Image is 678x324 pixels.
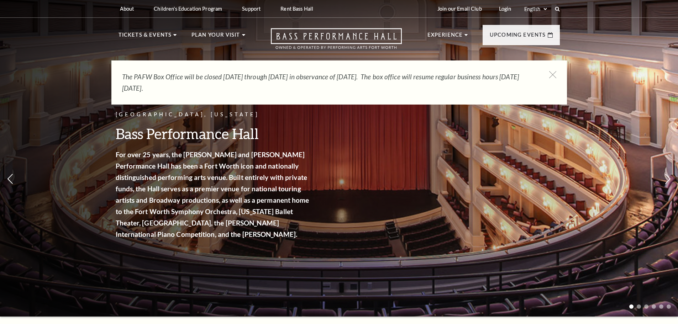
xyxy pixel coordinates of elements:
[116,124,311,143] h3: Bass Performance Hall
[116,150,309,238] strong: For over 25 years, the [PERSON_NAME] and [PERSON_NAME] Performance Hall has been a Fort Worth ico...
[191,31,240,43] p: Plan Your Visit
[427,31,463,43] p: Experience
[242,6,261,12] p: Support
[490,31,546,43] p: Upcoming Events
[116,110,311,119] p: [GEOGRAPHIC_DATA], [US_STATE]
[120,6,134,12] p: About
[523,6,548,12] select: Select:
[280,6,313,12] p: Rent Bass Hall
[122,73,519,92] em: The PAFW Box Office will be closed [DATE] through [DATE] in observance of [DATE]. The box office ...
[119,31,172,43] p: Tickets & Events
[154,6,222,12] p: Children's Education Program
